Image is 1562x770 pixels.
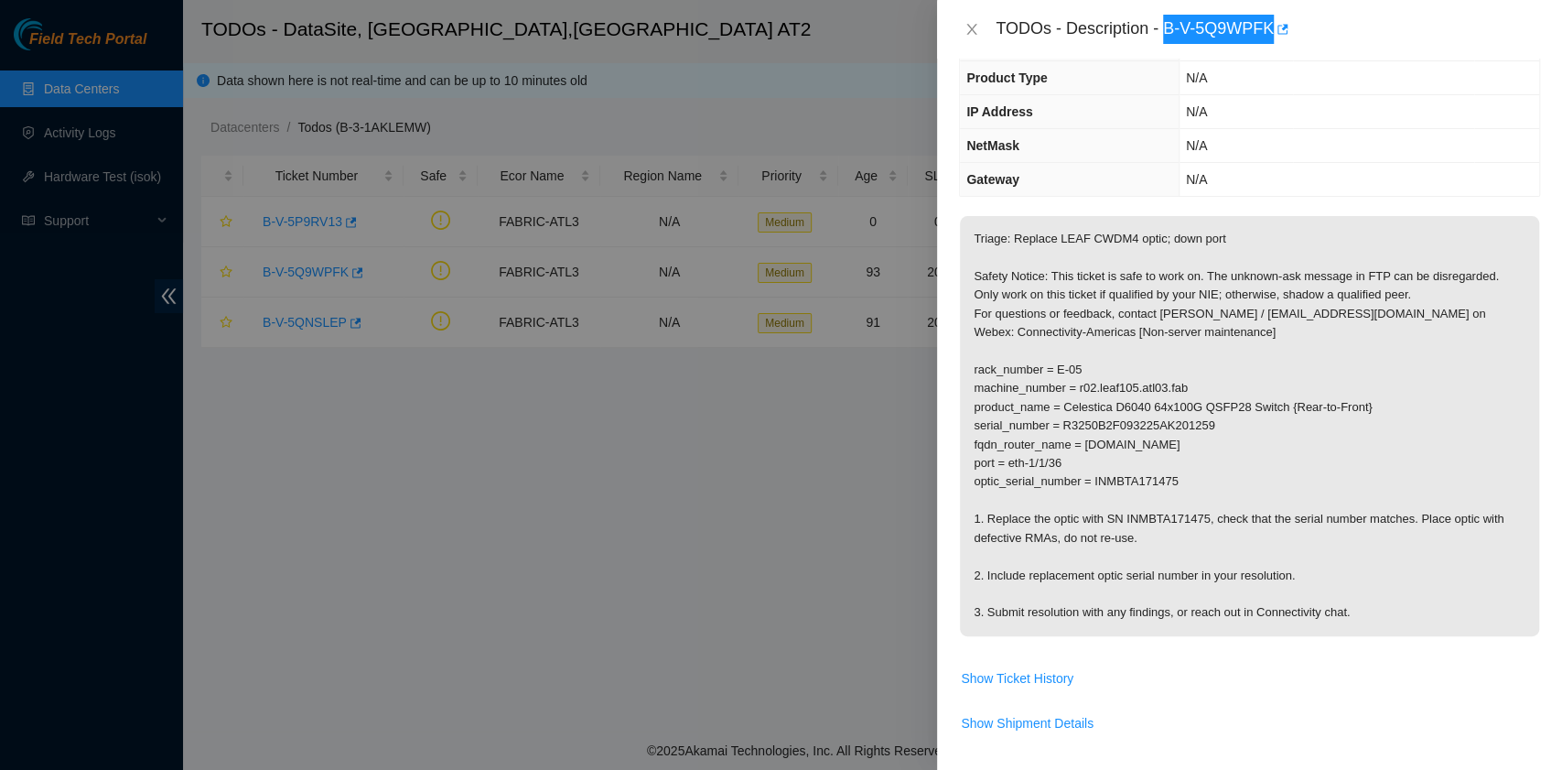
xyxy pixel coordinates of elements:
span: Gateway [966,172,1019,187]
span: Product Type [966,70,1047,85]
span: N/A [1186,138,1207,153]
span: close [964,22,979,37]
span: N/A [1186,104,1207,119]
button: Close [959,21,985,38]
div: TODOs - Description - B-V-5Q9WPFK [996,15,1540,44]
span: Show Ticket History [961,668,1073,689]
p: Triage: Replace LEAF CWDM4 optic; down port Safety Notice: This ticket is safe to work on. The un... [960,216,1539,636]
button: Show Shipment Details [960,709,1094,738]
span: IP Address [966,104,1032,119]
span: N/A [1186,172,1207,187]
span: NetMask [966,138,1019,153]
button: Show Ticket History [960,664,1074,693]
span: N/A [1186,70,1207,85]
span: Show Shipment Details [961,713,1093,733]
